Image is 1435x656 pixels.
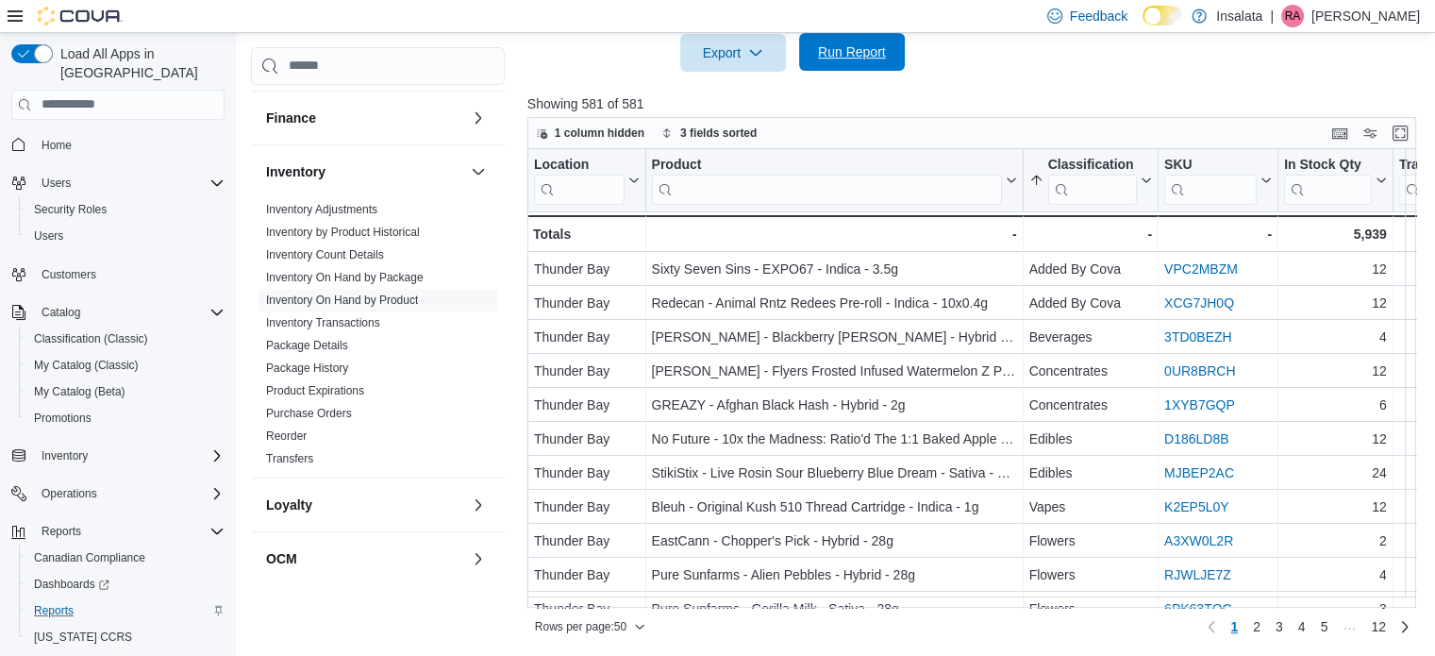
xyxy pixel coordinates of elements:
[4,518,232,545] button: Reports
[1312,612,1335,642] a: Page 5 of 12
[651,326,1016,348] div: [PERSON_NAME] - Blackberry [PERSON_NAME] - Hybrid - 4x355ml
[266,271,424,284] a: Inventory On Hand by Package
[527,94,1426,113] p: Showing 581 of 581
[4,170,232,196] button: Users
[42,138,72,153] span: Home
[1028,428,1151,450] div: Edibles
[34,228,63,244] span: Users
[34,358,139,373] span: My Catalog (Classic)
[19,326,232,352] button: Classification (Classic)
[1284,462,1387,484] div: 24
[4,299,232,326] button: Catalog
[651,156,1016,204] button: Product
[654,122,764,144] button: 3 fields sorted
[1143,6,1182,25] input: Dark Mode
[266,384,364,397] a: Product Expirations
[555,126,644,141] span: 1 column hidden
[266,406,352,421] span: Purchase Orders
[818,42,886,61] span: Run Report
[1164,363,1235,378] a: 0UR8BRCH
[692,34,775,72] span: Export
[1028,496,1151,518] div: Vapes
[651,462,1016,484] div: StikiStix - Live Rosin Sour Blueberry Blue Dream - Sativa - 1 Pack
[1223,612,1245,642] button: Page 1 of 12
[1164,261,1238,277] a: VPC2MBZM
[467,494,490,516] button: Loyalty
[651,258,1016,280] div: Sixty Seven Sins - EXPO67 - Indica - 3.5g
[34,301,88,324] button: Catalog
[651,496,1016,518] div: Bleuh - Original Kush 510 Thread Cartridge - Indica - 1g
[34,331,148,346] span: Classification (Classic)
[53,44,225,82] span: Load All Apps in [GEOGRAPHIC_DATA]
[26,354,225,377] span: My Catalog (Classic)
[26,225,225,247] span: Users
[26,380,133,403] a: My Catalog (Beta)
[1028,462,1151,484] div: Edibles
[34,482,105,505] button: Operations
[535,619,626,634] span: Rows per page : 50
[34,384,125,399] span: My Catalog (Beta)
[1230,617,1238,636] span: 1
[1164,223,1272,245] div: -
[651,597,1016,620] div: Pure Sunfarms - Gorilla Milk - Sativa - 28g
[534,156,640,204] button: Location
[1335,617,1363,640] li: Skipping pages 6 to 11
[4,443,232,469] button: Inventory
[1270,5,1274,27] p: |
[533,223,640,245] div: Totals
[1268,612,1291,642] a: Page 3 of 12
[1164,601,1232,616] a: 6PK63TQC
[266,225,420,240] span: Inventory by Product Historical
[42,305,80,320] span: Catalog
[266,361,348,376] span: Package History
[266,549,463,568] button: OCM
[651,530,1016,552] div: EastCann - Chopper's Pick - Hybrid - 28g
[26,599,81,622] a: Reports
[34,550,145,565] span: Canadian Compliance
[266,293,418,308] span: Inventory On Hand by Product
[266,294,418,307] a: Inventory On Hand by Product
[534,462,640,484] div: Thunder Bay
[1164,533,1233,548] a: A3XW0L2R
[1164,567,1231,582] a: RJWLJE7Z
[266,383,364,398] span: Product Expirations
[26,225,71,247] a: Users
[534,496,640,518] div: Thunder Bay
[26,573,117,596] a: Dashboards
[534,360,640,382] div: Thunder Bay
[266,247,384,262] span: Inventory Count Details
[1028,563,1151,586] div: Flowers
[266,162,325,181] h3: Inventory
[251,198,505,478] div: Inventory
[1284,156,1372,174] div: In Stock Qty
[266,339,348,352] a: Package Details
[1164,397,1235,412] a: 1XYB7GQP
[34,520,89,543] button: Reports
[26,198,225,221] span: Security Roles
[266,549,297,568] h3: OCM
[26,547,153,569] a: Canadian Compliance
[534,258,640,280] div: Thunder Bay
[1284,496,1387,518] div: 12
[19,405,232,431] button: Promotions
[1164,329,1232,345] a: 3TD0BEZH
[4,480,232,507] button: Operations
[1291,612,1313,642] a: Page 4 of 12
[1284,292,1387,314] div: 12
[34,134,79,157] a: Home
[266,496,463,514] button: Loyalty
[266,315,380,330] span: Inventory Transactions
[1164,156,1272,204] button: SKU
[1284,360,1387,382] div: 12
[1371,617,1386,636] span: 12
[26,198,114,221] a: Security Roles
[266,429,307,443] a: Reorder
[534,597,640,620] div: Thunder Bay
[1028,597,1151,620] div: Flowers
[1164,465,1234,480] a: MJBEP2AC
[1028,326,1151,348] div: Beverages
[266,202,377,217] span: Inventory Adjustments
[34,262,225,286] span: Customers
[19,597,232,624] button: Reports
[26,599,225,622] span: Reports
